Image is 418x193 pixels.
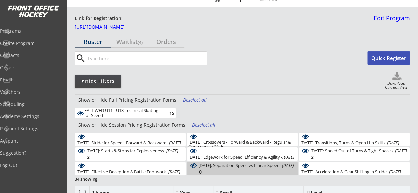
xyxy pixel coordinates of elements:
[75,53,86,64] button: search
[75,176,122,182] div: 34 showing
[75,78,121,84] div: Hide Filters
[75,25,141,32] a: [URL][DOMAIN_NAME]
[198,162,294,169] div: December 10: Separation Speed vs Linear Speed
[7,5,59,17] img: FOH%20White%20Logo%20Transparent.png
[310,148,407,153] div: [DATE]: Speed Out of Turns & Tight Spaces -
[300,140,399,146] div: October 29: Transitions, Turns & Open Hip Skills
[76,169,180,174] div: [DATE]: Effective Deception & Battle Footwork -
[75,122,189,128] div: Show or Hide Session Pricing Registration Forms
[161,111,174,115] div: 15
[188,154,294,160] div: November 12: Edgework for Speed, Efficiency & Agility
[212,144,224,149] em: [DATE]
[371,15,410,27] a: Edit Program
[384,72,410,81] button: Click to download full roster. Your browser settings may try to block it, check your security set...
[148,39,184,45] div: Orders
[169,140,181,145] em: [DATE]
[86,148,178,154] div: November 5: Starts & Stops for Explosiveness
[111,39,148,45] div: Waitlist
[389,169,401,175] em: [DATE]
[282,154,294,160] em: [DATE]
[300,155,314,160] div: 3
[300,146,314,151] div: 3
[188,161,202,166] div: 2
[168,169,180,175] em: [DATE]
[75,97,180,103] div: Show or Hide Full Pricing Registration Forms
[188,140,296,149] div: [DATE]: Crossovers - Forward & Backward - Regular & Overspeed -
[300,140,399,145] div: [DATE]: Transitions, Turns & Open Hip Skills -
[198,163,294,168] div: [DATE]: Separation Speed vs Linear Speed -
[383,81,410,90] div: Download Current View
[76,169,180,175] div: December 3: Effective Deception & Battle Footwork
[282,162,294,168] em: [DATE]
[86,52,207,65] input: Type here...
[76,155,90,160] div: 3
[166,148,178,154] em: [DATE]
[76,140,181,145] div: [DATE]: Stride for Speed - Forward & Backward -
[84,108,161,118] div: FALL WED U11 - U13 Technical Skating for Speed
[75,15,124,22] div: Link for Registration:
[395,148,407,154] em: [DATE]
[192,122,216,128] div: Deselect all
[183,97,208,103] div: Deselect all
[300,169,401,175] div: December 17: Acceleration & Gear Shifting in Stride
[138,39,143,45] font: (4)
[76,146,90,151] div: 2
[188,155,294,159] div: [DATE]: Edgework for Speed, Efficiency & Agility -
[367,51,410,65] button: Quick Register
[387,140,399,145] em: [DATE]
[310,148,407,154] div: November 19: Speed Out of Turns & Tight Spaces
[188,140,296,149] div: October 22: Crossovers - Forward & Backward - Regular & Overspeed
[75,39,111,45] div: Roster
[188,169,202,174] div: 0
[86,148,178,153] div: [DATE]: Starts & Stops for Explosiveness -
[300,169,401,174] div: [DATE]: Acceleration & Gear Shifting in Stride -
[76,140,181,146] div: October 15: Stride for Speed - Forward & Backward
